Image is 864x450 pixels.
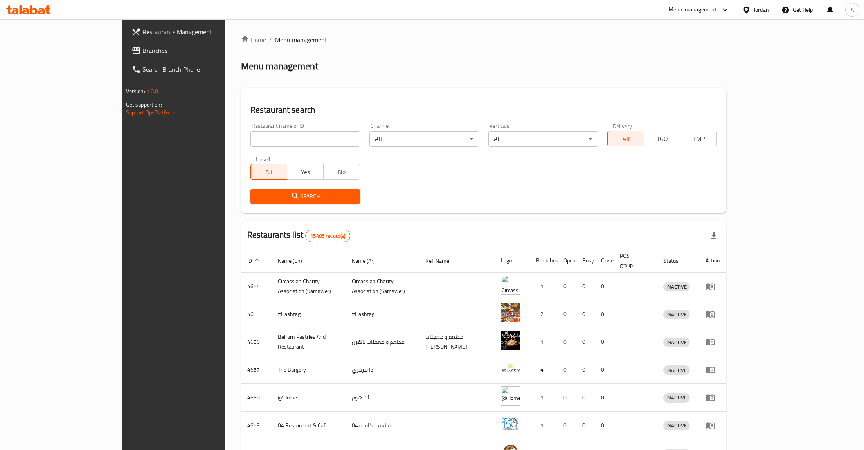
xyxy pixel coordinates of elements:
h2: Restaurant search [250,104,717,116]
img: ​Circassian ​Charity ​Association​ (Samawer) [501,275,520,295]
div: Menu [706,337,720,347]
label: Delivery [613,123,632,128]
td: 1 [530,328,557,356]
button: Search [250,189,360,204]
span: INACTIVE [663,310,690,319]
span: All [611,133,641,145]
div: Menu [706,393,720,402]
td: 0 [557,384,576,412]
th: Busy [576,249,595,273]
span: 1.0.0 [146,86,158,96]
td: ذا بيرجري [346,356,419,384]
td: 0 [576,300,595,328]
td: 0 [595,412,614,439]
td: The Burgery [272,356,346,384]
span: Restaurants Management [142,27,260,36]
td: 2 [530,300,557,328]
button: Yes [287,164,324,180]
div: Menu [706,309,720,319]
nav: breadcrumb [241,35,727,44]
th: Closed [595,249,614,273]
th: Open [557,249,576,273]
td: 1 [530,412,557,439]
span: Search [257,192,354,201]
span: Get support on: [126,99,162,110]
img: #Hashtag [501,303,520,322]
td: 0 [557,300,576,328]
span: A [851,5,854,14]
td: 0 [576,384,595,412]
td: مطعم و معجنات بالفرن [346,328,419,356]
span: Name (En) [278,256,312,266]
td: #Hashtag [346,300,419,328]
img: 04 Restaurant & Cafe [501,414,520,434]
td: 0 [576,356,595,384]
input: Search for restaurant name or ID.. [250,131,360,147]
li: / [269,35,272,44]
span: Version: [126,86,145,96]
div: INACTIVE [663,338,690,347]
img: @Home [501,386,520,406]
div: Jordan [754,5,769,14]
td: 0 [595,300,614,328]
div: Menu [706,282,720,291]
td: @Home [272,384,346,412]
span: Name (Ar) [352,256,385,266]
h2: Menu management [241,60,318,72]
img: Belfurn Pastries And Restaurant [501,331,520,350]
button: TGO [644,131,680,146]
div: All [488,131,598,147]
div: Export file [704,226,723,245]
td: 04 Restaurant & Cafe [272,412,346,439]
span: TMP [684,133,714,145]
td: 0 [557,328,576,356]
td: ​Circassian ​Charity ​Association​ (Samawer) [346,273,419,300]
img: The Burgery [501,358,520,378]
span: INACTIVE [663,282,690,291]
label: Upsell [256,156,270,162]
td: 1 [530,273,557,300]
span: Yes [290,166,320,178]
span: INACTIVE [663,338,690,347]
td: 0 [576,273,595,300]
div: All [369,131,479,147]
th: Logo [495,249,530,273]
span: Ref. Name [425,256,459,266]
span: Branches [142,46,260,55]
td: 0 [557,412,576,439]
h2: Restaurants list [247,229,351,242]
td: #Hashtag [272,300,346,328]
td: 0 [595,328,614,356]
span: TGO [647,133,677,145]
td: 0 [576,328,595,356]
span: No [327,166,357,178]
span: Status [663,256,689,266]
a: Search Branch Phone [125,60,266,79]
span: INACTIVE [663,366,690,375]
div: Menu [706,421,720,430]
span: ID [247,256,262,266]
td: 0 [576,412,595,439]
a: Support.OpsPlatform [126,107,176,117]
td: 0 [595,384,614,412]
th: Action [699,249,726,273]
button: TMP [680,131,717,146]
div: INACTIVE [663,365,690,375]
td: 0 [557,356,576,384]
span: 15405 record(s) [306,232,350,240]
td: ​Circassian ​Charity ​Association​ (Samawer) [272,273,346,300]
td: مطعم و معجنات [PERSON_NAME] [419,328,494,356]
span: Search Branch Phone [142,65,260,74]
td: 1 [530,384,557,412]
button: No [323,164,360,180]
td: 0 [595,273,614,300]
td: 0 [557,273,576,300]
a: Restaurants Management [125,22,266,41]
div: Total records count [305,230,350,242]
td: Belfurn Pastries And Restaurant [272,328,346,356]
span: INACTIVE [663,393,690,402]
th: Branches [530,249,557,273]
